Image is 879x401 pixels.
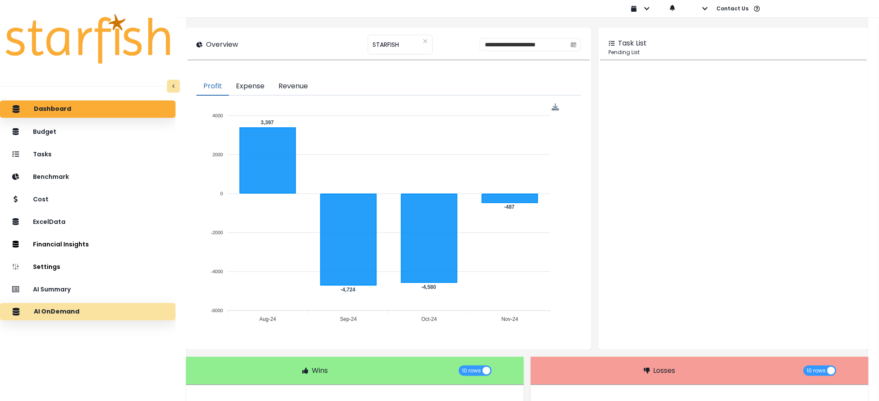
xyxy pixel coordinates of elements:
button: Expense [229,78,271,96]
p: Dashboard [34,105,71,113]
tspan: -6000 [211,308,223,313]
button: Revenue [271,78,315,96]
p: Budget [33,128,56,136]
tspan: 0 [221,191,223,196]
p: Task List [618,38,647,49]
p: Losses [654,365,676,376]
p: Benchmark [33,173,69,181]
span: 10 rows [462,365,481,376]
tspan: -2000 [211,230,223,235]
p: AI OnDemand [34,308,79,316]
img: Download Profit [552,103,559,111]
span: 10 rows [807,365,826,376]
p: Cost [33,196,49,203]
div: Menu [552,103,559,111]
tspan: Nov-24 [502,316,519,322]
tspan: -4000 [211,269,223,274]
p: AI Summary [33,286,71,293]
p: Overview [206,39,238,50]
p: Pending List [609,49,858,56]
tspan: Oct-24 [422,316,437,322]
svg: close [423,39,428,44]
tspan: Sep-24 [340,316,357,322]
tspan: 2000 [212,152,223,157]
svg: calendar [571,42,577,48]
p: Tasks [33,151,52,158]
tspan: 4000 [212,113,223,118]
p: ExcelData [33,218,65,226]
tspan: Aug-24 [260,316,277,322]
button: Clear [423,37,428,45]
span: STARFISH [373,36,399,54]
button: Profit [196,78,229,96]
p: Wins [312,365,328,376]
